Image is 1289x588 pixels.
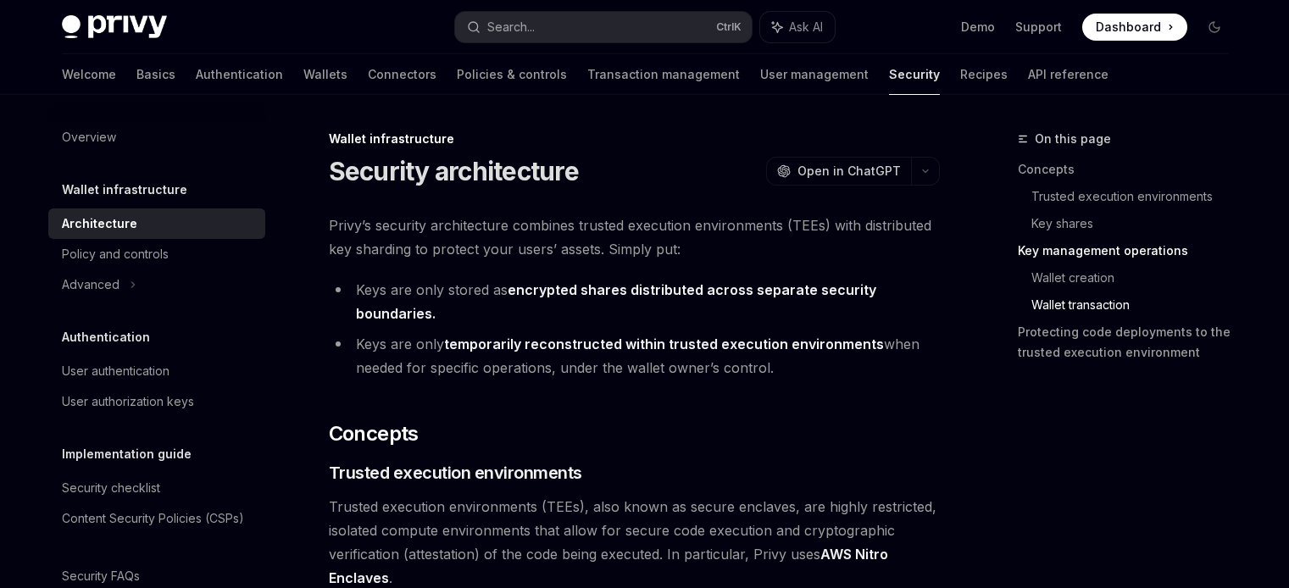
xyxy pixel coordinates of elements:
[48,122,265,153] a: Overview
[136,54,175,95] a: Basics
[329,130,940,147] div: Wallet infrastructure
[329,214,940,261] span: Privy’s security architecture combines trusted execution environments (TEEs) with distributed key...
[797,163,901,180] span: Open in ChatGPT
[1096,19,1161,36] span: Dashboard
[356,281,876,322] strong: encrypted shares distributed across separate security boundaries.
[716,20,742,34] span: Ctrl K
[760,54,869,95] a: User management
[48,356,265,386] a: User authentication
[368,54,436,95] a: Connectors
[889,54,940,95] a: Security
[1201,14,1228,41] button: Toggle dark mode
[62,15,167,39] img: dark logo
[62,566,140,586] div: Security FAQs
[1082,14,1187,41] a: Dashboard
[587,54,740,95] a: Transaction management
[196,54,283,95] a: Authentication
[62,180,187,200] h5: Wallet infrastructure
[62,478,160,498] div: Security checklist
[1018,237,1242,264] a: Key management operations
[457,54,567,95] a: Policies & controls
[961,19,995,36] a: Demo
[1031,210,1242,237] a: Key shares
[487,17,535,37] div: Search...
[62,214,137,234] div: Architecture
[48,239,265,269] a: Policy and controls
[1031,264,1242,291] a: Wallet creation
[48,503,265,534] a: Content Security Policies (CSPs)
[1018,156,1242,183] a: Concepts
[455,12,752,42] button: Search...CtrlK
[48,208,265,239] a: Architecture
[1031,183,1242,210] a: Trusted execution environments
[766,157,911,186] button: Open in ChatGPT
[62,327,150,347] h5: Authentication
[329,332,940,380] li: Keys are only when needed for specific operations, under the wallet owner’s control.
[1035,129,1111,149] span: On this page
[760,12,835,42] button: Ask AI
[789,19,823,36] span: Ask AI
[48,473,265,503] a: Security checklist
[62,508,244,529] div: Content Security Policies (CSPs)
[62,54,116,95] a: Welcome
[1031,291,1242,319] a: Wallet transaction
[303,54,347,95] a: Wallets
[329,156,579,186] h1: Security architecture
[329,278,940,325] li: Keys are only stored as
[329,461,582,485] span: Trusted execution environments
[62,244,169,264] div: Policy and controls
[329,420,419,447] span: Concepts
[62,275,119,295] div: Advanced
[1015,19,1062,36] a: Support
[48,386,265,417] a: User authorization keys
[960,54,1008,95] a: Recipes
[62,127,116,147] div: Overview
[62,444,192,464] h5: Implementation guide
[62,391,194,412] div: User authorization keys
[62,361,169,381] div: User authentication
[444,336,884,352] strong: temporarily reconstructed within trusted execution environments
[1028,54,1108,95] a: API reference
[1018,319,1242,366] a: Protecting code deployments to the trusted execution environment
